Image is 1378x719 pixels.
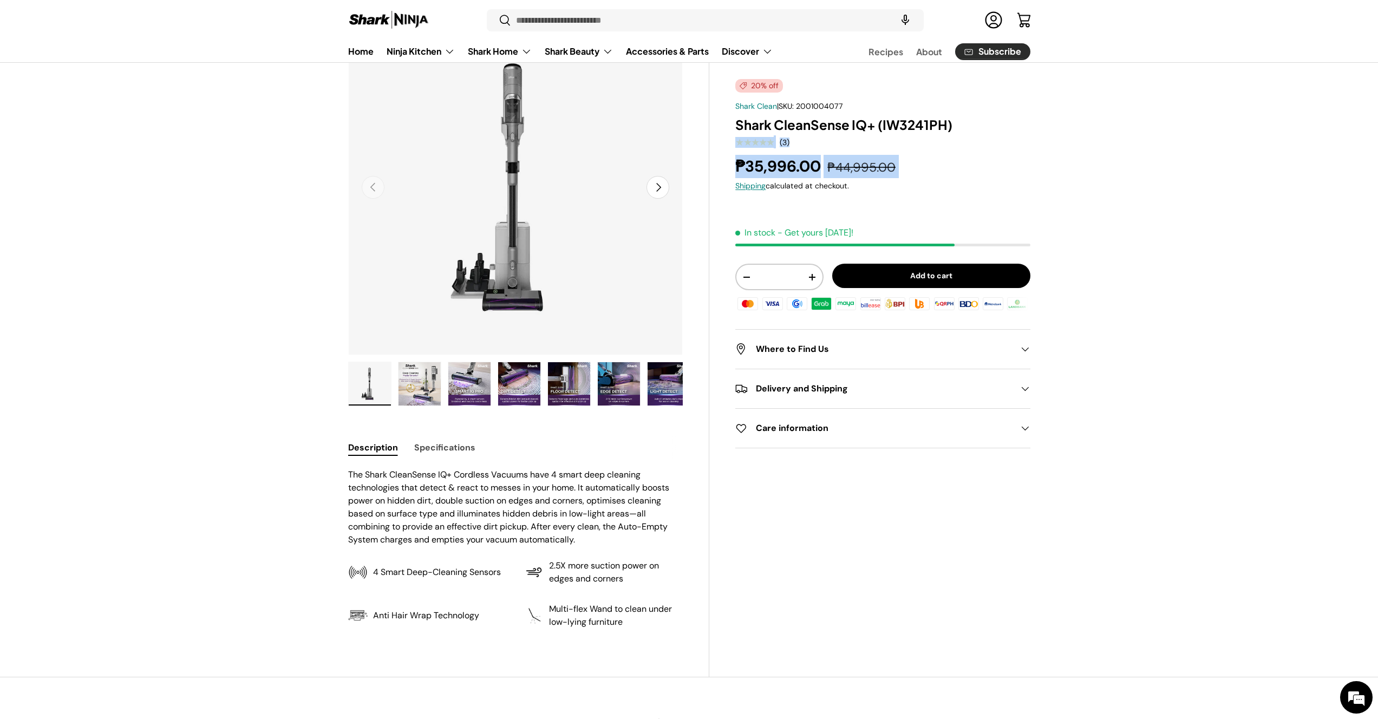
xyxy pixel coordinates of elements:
[843,41,1030,62] nav: Secondary
[868,41,903,62] a: Recipes
[883,296,907,312] img: bpi
[63,136,149,246] span: We're online!
[414,435,475,460] button: Specifications
[348,20,683,409] media-gallery: Gallery Viewer
[348,41,374,62] a: Home
[736,296,760,312] img: master
[981,296,1005,312] img: metrobank
[957,296,981,312] img: bdo
[715,41,779,62] summary: Discover
[832,264,1030,289] button: Add to cart
[859,296,883,312] img: billease
[735,227,775,239] span: In stock
[380,41,461,62] summary: Ninja Kitchen
[735,137,774,148] span: ★★★★★
[907,296,931,312] img: ubp
[735,369,1030,408] summary: Delivery and Shipping
[735,181,766,191] a: Shipping
[834,296,858,312] img: maya
[735,156,824,177] strong: ₱35,996.00
[349,362,391,406] img: shark-cleansense-auto-empty-dock-iw3241ae-full-view-sharkninja-philippines
[1005,296,1029,312] img: landbank
[735,409,1030,448] summary: Care information
[373,609,479,622] p: Anti Hair Wrap Technology
[735,79,783,93] span: 20% off
[373,566,501,579] p: 4 Smart Deep-Cleaning Sensors
[780,139,789,147] div: (3)
[735,101,777,111] a: Shark Clean
[735,382,1013,395] h2: Delivery and Shipping
[735,330,1030,369] summary: Where to Find Us
[932,296,956,312] img: qrph
[785,296,809,312] img: gcash
[978,48,1021,56] span: Subscribe
[778,227,853,239] p: - Get yours [DATE]!
[827,159,896,175] s: ₱44,995.00
[348,468,683,546] p: The Shark CleanSense IQ+ Cordless Vacuums have 4 smart deep cleaning technologies that detect & r...
[735,116,1030,133] h1: Shark CleanSense IQ+ (IW3241PH)
[538,41,619,62] summary: Shark Beauty
[888,9,923,32] speech-search-button: Search by voice
[735,180,1030,192] div: calculated at checkout.
[955,43,1030,60] a: Subscribe
[626,41,709,62] a: Accessories & Parts
[399,362,441,406] img: shark-cleansenseiq+-4-smart-sensors-introductory-infographic-sharkninja-philippines
[348,41,773,62] nav: Primary
[348,10,429,31] img: Shark Ninja Philippines
[549,603,683,629] p: Multi-flex Wand to clean under low-lying furniture
[448,362,491,406] img: shark-cleansenseiq+-4-smart-iq-pro-infographic-sharkninja-philippines
[548,362,590,406] img: shark-cleansenseiq+-4-smart-iq-pro-floor-detect-infographic-sharkninja-philippines
[598,362,640,406] img: shark-cleansenseiq+-4-smart-iq-pro-floor-edge-infographic-sharkninja-philippines
[461,41,538,62] summary: Shark Home
[5,296,206,334] textarea: Type your message and hit 'Enter'
[549,559,683,585] p: 2.5X more suction power on edges and corners
[498,362,540,406] img: shark-cleansenseiq+-4-smart-iq-pro-dirt-detect-infographic-sharkninja-philippines
[178,5,204,31] div: Minimize live chat window
[56,61,182,75] div: Chat with us now
[779,101,794,111] span: SKU:
[809,296,833,312] img: grabpay
[735,138,774,147] div: 5.0 out of 5.0 stars
[735,422,1013,435] h2: Care information
[348,435,398,460] button: Description
[735,343,1013,356] h2: Where to Find Us
[796,101,843,111] span: 2001004077
[777,101,843,111] span: |
[648,362,690,406] img: shark-cleansenseiq+-4-smart-iq-pro-light-detect-infographic-sharkninja-philippines
[916,41,942,62] a: About
[760,296,784,312] img: visa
